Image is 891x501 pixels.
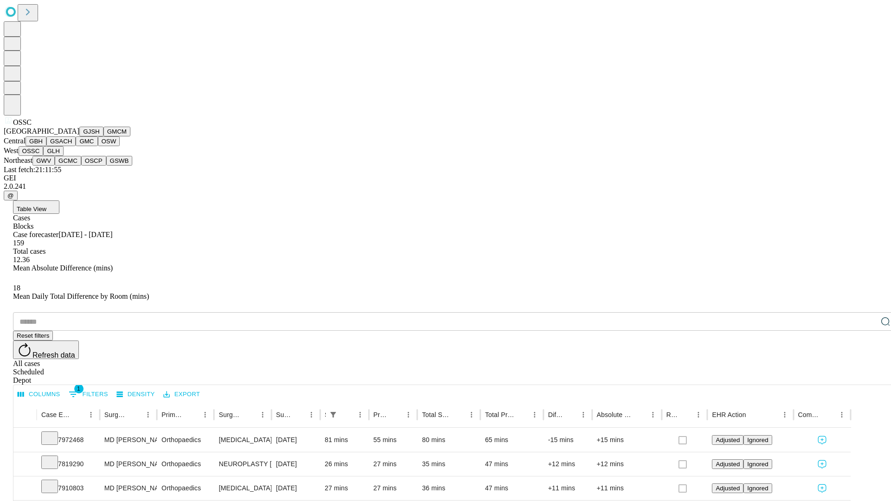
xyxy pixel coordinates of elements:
[41,428,95,452] div: 7972468
[548,476,588,500] div: +11 mins
[597,476,657,500] div: +11 mins
[104,428,152,452] div: MD [PERSON_NAME] [PERSON_NAME]
[58,231,112,238] span: [DATE] - [DATE]
[798,411,821,418] div: Comments
[41,411,71,418] div: Case Epic Id
[325,476,364,500] div: 27 mins
[374,452,413,476] div: 27 mins
[18,432,32,449] button: Expand
[354,408,367,421] button: Menu
[4,166,61,173] span: Last fetch: 21:11:55
[4,127,79,135] span: [GEOGRAPHIC_DATA]
[4,191,18,200] button: @
[4,182,887,191] div: 2.0.241
[716,485,740,492] span: Adjusted
[13,247,45,255] span: Total cases
[129,408,142,421] button: Sort
[13,284,20,292] span: 18
[822,408,835,421] button: Sort
[716,461,740,468] span: Adjusted
[19,146,44,156] button: OSSC
[161,476,209,500] div: Orthopaedics
[161,428,209,452] div: Orthopaedics
[161,411,185,418] div: Primary Service
[325,428,364,452] div: 81 mins
[528,408,541,421] button: Menu
[485,428,539,452] div: 65 mins
[747,437,768,443] span: Ignored
[114,387,157,402] button: Density
[716,437,740,443] span: Adjusted
[712,459,743,469] button: Adjusted
[422,476,476,500] div: 36 mins
[13,231,58,238] span: Case forecaster
[104,411,128,418] div: Surgeon Name
[374,428,413,452] div: 55 mins
[66,387,110,402] button: Show filters
[374,476,413,500] div: 27 mins
[7,192,14,199] span: @
[13,118,32,126] span: OSSC
[186,408,199,421] button: Sort
[597,428,657,452] div: +15 mins
[26,136,46,146] button: GBH
[747,408,760,421] button: Sort
[17,332,49,339] span: Reset filters
[219,452,266,476] div: NEUROPLASTY [MEDICAL_DATA] AT [GEOGRAPHIC_DATA]
[4,156,32,164] span: Northeast
[327,408,340,421] button: Show filters
[41,476,95,500] div: 7910803
[15,387,63,402] button: Select columns
[18,456,32,473] button: Expand
[325,452,364,476] div: 26 mins
[389,408,402,421] button: Sort
[747,461,768,468] span: Ignored
[485,452,539,476] div: 47 mins
[13,331,53,340] button: Reset filters
[103,127,130,136] button: GMCM
[548,411,563,418] div: Difference
[74,384,84,393] span: 1
[666,411,678,418] div: Resolved in EHR
[327,408,340,421] div: 1 active filter
[485,476,539,500] div: 47 mins
[452,408,465,421] button: Sort
[161,452,209,476] div: Orthopaedics
[305,408,318,421] button: Menu
[422,428,476,452] div: 80 mins
[374,411,388,418] div: Predicted In Room Duration
[747,485,768,492] span: Ignored
[402,408,415,421] button: Menu
[256,408,269,421] button: Menu
[276,428,316,452] div: [DATE]
[743,435,772,445] button: Ignored
[4,174,887,182] div: GEI
[597,411,633,418] div: Absolute Difference
[46,136,76,146] button: GSACH
[98,136,120,146] button: OSW
[633,408,646,421] button: Sort
[485,411,514,418] div: Total Predicted Duration
[4,147,19,154] span: West
[422,452,476,476] div: 35 mins
[32,351,75,359] span: Refresh data
[743,459,772,469] button: Ignored
[292,408,305,421] button: Sort
[422,411,451,418] div: Total Scheduled Duration
[142,408,155,421] button: Menu
[104,476,152,500] div: MD [PERSON_NAME] [PERSON_NAME]
[325,411,326,418] div: Scheduled In Room Duration
[76,136,97,146] button: GMC
[106,156,133,166] button: GSWB
[41,452,95,476] div: 7819290
[13,264,113,272] span: Mean Absolute Difference (mins)
[243,408,256,421] button: Sort
[743,483,772,493] button: Ignored
[219,476,266,500] div: [MEDICAL_DATA] OR CAPSULE HAND OR FINGER
[13,200,59,214] button: Table View
[276,411,291,418] div: Surgery Date
[17,206,46,212] span: Table View
[81,156,106,166] button: OSCP
[835,408,848,421] button: Menu
[55,156,81,166] button: GCMC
